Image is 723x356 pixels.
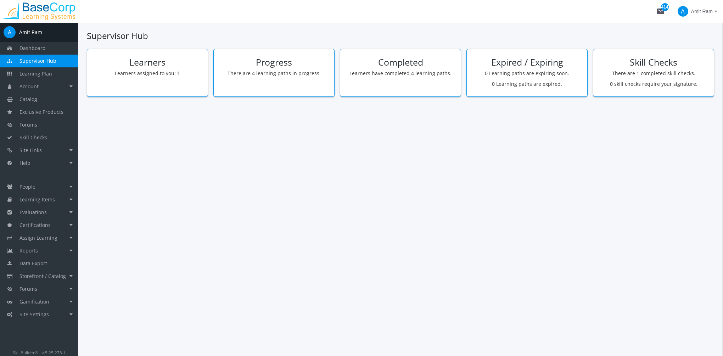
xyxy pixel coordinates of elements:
span: Data Export [19,260,47,267]
span: Assign Learning [19,234,57,241]
span: Skill Checks [19,134,47,141]
span: Amit Ram [691,5,713,18]
p: There are 4 learning paths in progress. [219,70,329,77]
span: Help [19,160,30,166]
span: Site Links [19,147,42,154]
h2: Learners [93,57,202,67]
h2: Expired / Expiring [472,57,582,67]
p: There are 1 completed skill checks. [599,70,708,77]
span: Reports [19,247,38,254]
p: Learners assigned to you: 1 [93,70,202,77]
span: Account [19,83,39,90]
span: Evaluations [19,209,47,216]
span: Gamification [19,298,49,305]
span: Learning Items [19,196,55,203]
div: Amit Ram [19,29,42,36]
span: Dashboard [19,45,46,51]
span: Exclusive Products [19,109,63,115]
h2: Progress [219,57,329,67]
span: Forums [19,121,37,128]
p: 0 skill checks require your signature. [599,80,708,88]
small: SkillBuilder® - v.5.25.273.1 [13,350,66,355]
h1: Supervisor Hub [87,30,714,42]
h2: Skill Checks [599,57,708,67]
mat-icon: mail [656,7,665,16]
span: Supervisor Hub [19,57,56,64]
span: A [678,6,688,17]
p: 0 Learning paths are expiring soon. [472,70,582,77]
span: Catalog [19,96,37,102]
span: Certifications [19,222,51,228]
span: A [4,26,16,38]
p: Learners have completed 4 learning paths. [346,70,455,77]
p: 0 Learning paths are expired. [472,80,582,88]
h2: Completed [346,57,455,67]
span: Site Settings [19,311,49,318]
span: Storefront / Catalog [19,273,66,279]
span: People [19,183,35,190]
span: Learning Plan [19,70,52,77]
span: Forums [19,285,37,292]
